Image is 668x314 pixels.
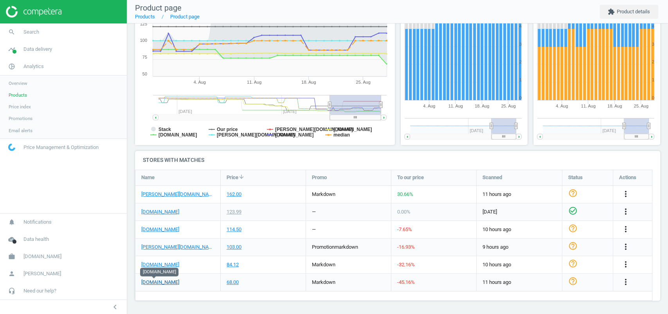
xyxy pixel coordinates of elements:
[519,95,521,100] text: 0
[397,174,424,181] span: To our price
[158,132,197,138] tspan: [DOMAIN_NAME]
[23,29,39,36] span: Search
[483,244,556,251] span: 9 hours ago
[600,5,658,19] button: extensionProduct details
[312,174,327,181] span: Promo
[483,208,556,215] span: [DATE]
[423,104,435,108] tspan: 4. Aug
[568,241,578,251] i: help_outline
[333,132,350,138] tspan: median
[275,127,353,132] tspan: [PERSON_NAME][DOMAIN_NAME]
[397,209,411,215] span: 0.00 %
[621,260,630,269] i: more_vert
[501,104,515,108] tspan: 25. Aug
[608,8,615,15] i: extension
[356,80,371,84] tspan: 25. Aug
[105,302,125,312] button: chevron_left
[227,208,241,215] div: 123.99
[397,262,415,267] span: -32.16 %
[607,104,622,108] tspan: 18. Aug
[519,42,521,47] text: 3
[4,266,19,281] i: person
[568,206,578,215] i: check_circle_outline
[23,253,61,260] span: [DOMAIN_NAME]
[621,207,630,217] button: more_vert
[448,104,463,108] tspan: 11. Aug
[397,226,412,232] span: -7.65 %
[141,208,179,215] a: [DOMAIN_NAME]
[397,244,415,250] span: -16.93 %
[519,24,521,29] text: 4
[227,191,241,198] div: 162.00
[238,174,245,180] i: arrow_downward
[23,219,52,226] span: Notifications
[397,191,413,197] span: 30.66 %
[301,80,316,84] tspan: 18. Aug
[621,242,630,251] i: more_vert
[4,25,19,39] i: search
[568,188,578,198] i: help_outline
[568,224,578,233] i: help_outline
[652,42,654,47] text: 3
[6,6,61,18] img: ajHJNr6hYgQAAAAASUVORK5CYII=
[312,191,335,197] span: markdown
[135,151,660,169] h4: Stores with matches
[141,191,214,198] a: [PERSON_NAME][DOMAIN_NAME]
[141,244,214,251] a: [PERSON_NAME][DOMAIN_NAME]
[621,224,630,234] i: more_vert
[312,279,335,285] span: markdown
[568,259,578,268] i: help_outline
[621,189,630,199] i: more_vert
[23,236,49,243] span: Data health
[140,267,178,276] div: [DOMAIN_NAME]
[4,42,19,57] i: timeline
[475,104,489,108] tspan: 18. Aug
[142,72,147,76] text: 50
[621,189,630,199] button: more_vert
[312,226,316,233] div: —
[621,277,630,287] button: more_vert
[312,244,335,250] span: promotion
[652,77,654,82] text: 1
[652,95,654,100] text: 0
[568,276,578,286] i: help_outline
[621,260,630,270] button: more_vert
[4,59,19,74] i: pie_chart_outlined
[158,127,171,132] tspan: Stack
[23,144,99,151] span: Price Management & Optimization
[519,77,521,82] text: 1
[8,144,15,151] img: wGWNvw8QSZomAAAAABJRU5ErkJggg==
[4,249,19,264] i: work
[227,261,239,268] div: 84.12
[23,270,61,277] span: [PERSON_NAME]
[634,104,648,108] tspan: 25. Aug
[621,207,630,216] i: more_vert
[483,226,556,233] span: 10 hours ago
[621,277,630,287] i: more_vert
[333,127,372,132] tspan: [DOMAIN_NAME]
[142,55,147,59] text: 75
[217,132,295,138] tspan: [PERSON_NAME][DOMAIN_NAME]
[483,191,556,198] span: 11 hours ago
[397,279,415,285] span: -45.16 %
[4,283,19,298] i: headset_mic
[9,80,27,86] span: Overview
[227,174,238,181] span: Price
[621,224,630,235] button: more_vert
[9,92,27,98] span: Products
[141,174,155,181] span: Name
[335,244,358,250] span: markdown
[141,279,179,286] a: [DOMAIN_NAME]
[652,59,654,64] text: 2
[23,63,44,70] span: Analytics
[312,208,316,215] div: —
[135,14,155,20] a: Products
[556,104,568,108] tspan: 4. Aug
[9,115,32,122] span: Promotions
[9,127,32,134] span: Email alerts
[483,174,502,181] span: Scanned
[275,132,314,138] tspan: [DOMAIN_NAME]
[652,24,654,29] text: 4
[4,215,19,230] i: notifications
[568,174,583,181] span: Status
